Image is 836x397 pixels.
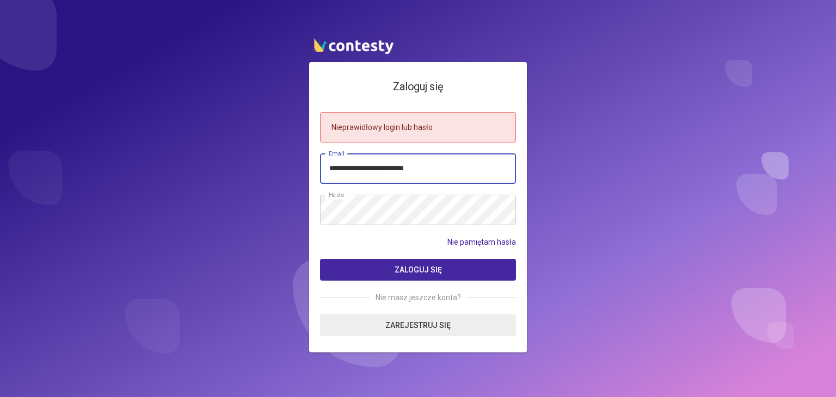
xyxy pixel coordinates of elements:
span: Nie masz jeszcze konta? [370,291,466,303]
img: contesty logo [309,34,396,57]
a: Nie pamiętam hasła [447,236,516,248]
button: Zaloguj się [320,259,516,281]
a: Zarejestruj się [320,314,516,336]
span: Zaloguj się [395,265,442,274]
h4: Zaloguj się [320,78,516,95]
div: Nieprawidłowy login lub hasło [320,112,516,142]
